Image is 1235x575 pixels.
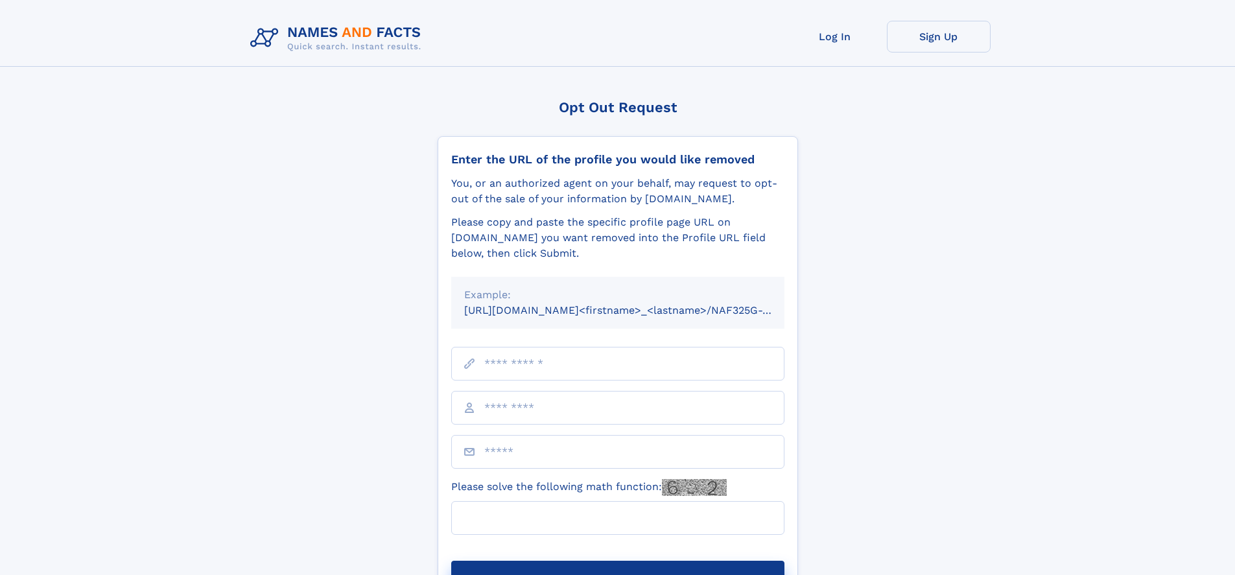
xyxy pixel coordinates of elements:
[451,152,784,167] div: Enter the URL of the profile you would like removed
[451,215,784,261] div: Please copy and paste the specific profile page URL on [DOMAIN_NAME] you want removed into the Pr...
[783,21,887,53] a: Log In
[887,21,991,53] a: Sign Up
[451,176,784,207] div: You, or an authorized agent on your behalf, may request to opt-out of the sale of your informatio...
[464,287,771,303] div: Example:
[438,99,798,115] div: Opt Out Request
[245,21,432,56] img: Logo Names and Facts
[451,479,727,496] label: Please solve the following math function:
[464,304,809,316] small: [URL][DOMAIN_NAME]<firstname>_<lastname>/NAF325G-xxxxxxxx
